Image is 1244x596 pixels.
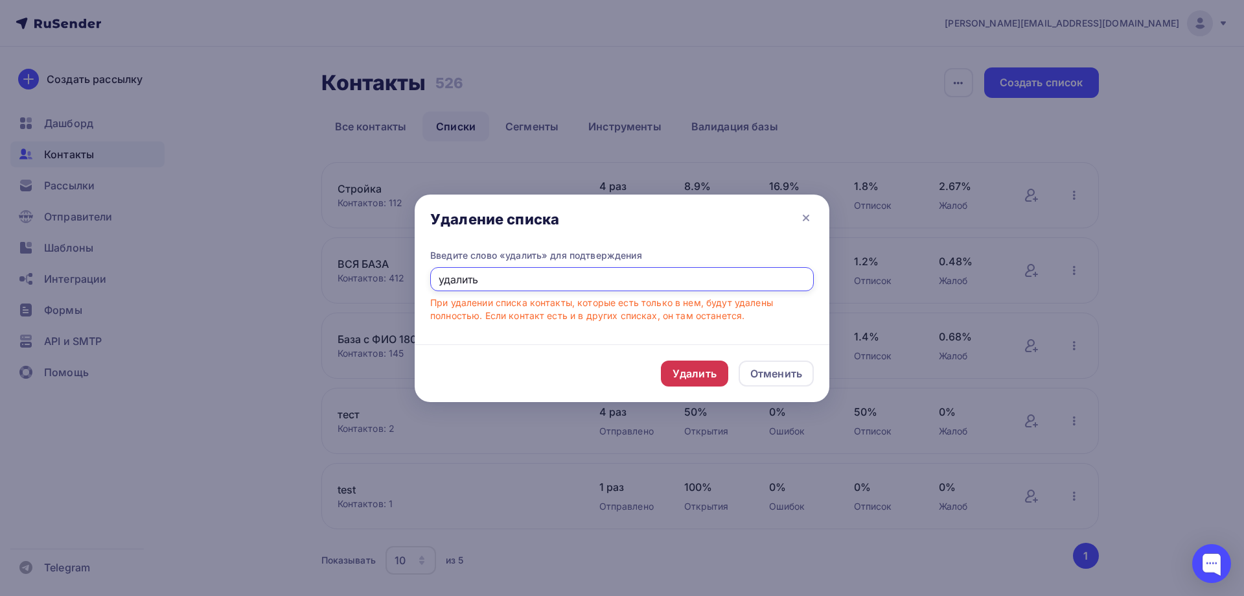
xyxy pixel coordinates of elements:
[430,210,559,228] div: Удаление списка
[430,249,814,262] div: Введите слово «удалить» для подтверждения
[673,366,717,381] div: Удалить
[750,366,802,381] div: Отменить
[430,296,814,322] div: При удалении списка контакты, которые есть только в нем, будут удалены полностью. Если контакт ес...
[430,267,814,292] input: Удалить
